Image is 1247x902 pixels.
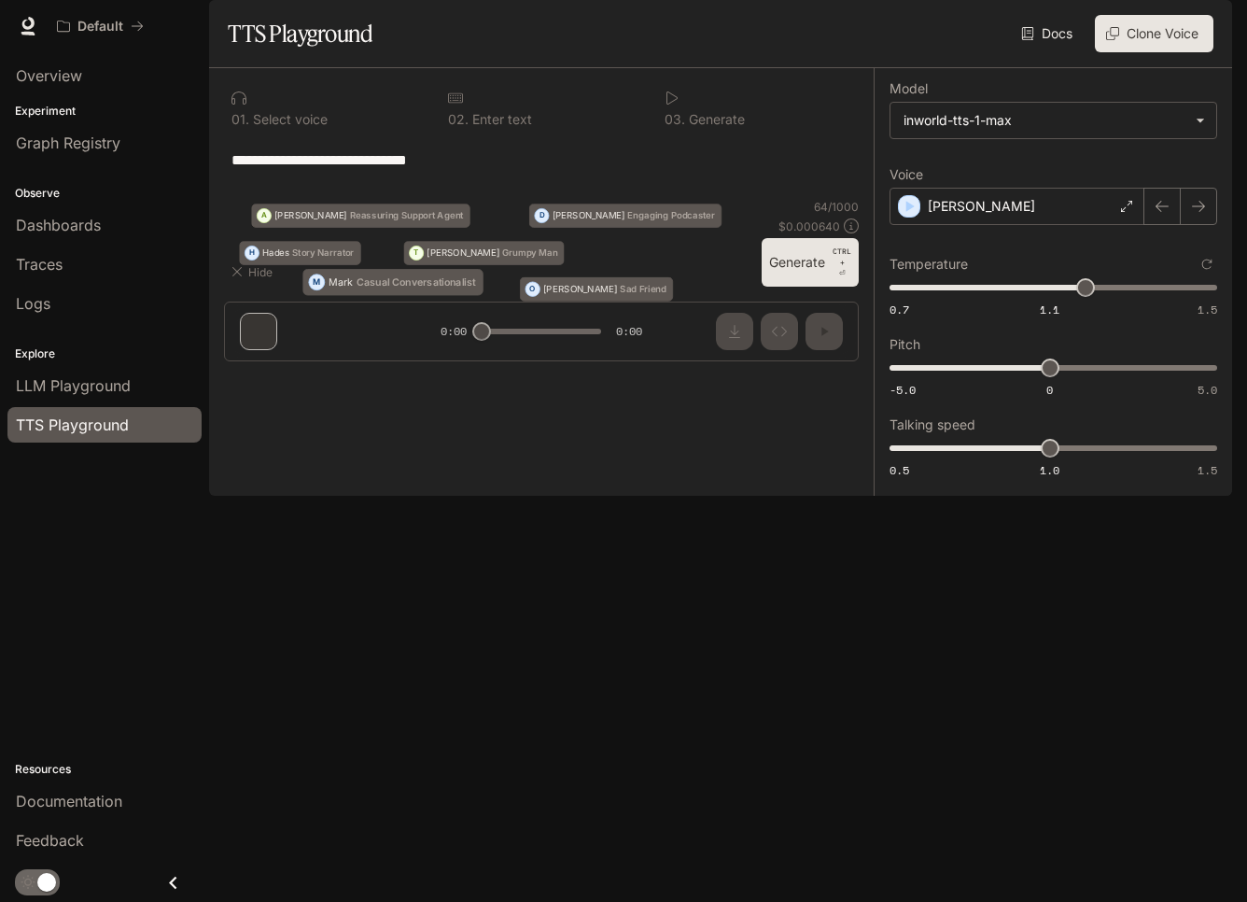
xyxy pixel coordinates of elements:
p: Default [77,19,123,35]
div: H [245,241,259,265]
button: D[PERSON_NAME]Engaging Podcaster [529,204,722,228]
span: 0 [1046,382,1053,398]
button: Reset to default [1197,254,1217,275]
p: Select voice [249,113,328,126]
p: [PERSON_NAME] [553,211,625,220]
p: [PERSON_NAME] [274,211,347,220]
p: 0 1 . [231,113,249,126]
p: Mark [329,277,354,288]
p: Story Narrator [292,248,354,258]
p: Voice [890,168,923,181]
span: 1.1 [1040,302,1059,317]
div: O [525,277,539,302]
span: 1.5 [1198,302,1217,317]
span: 0.5 [890,462,909,478]
p: [PERSON_NAME] [928,197,1035,216]
div: inworld-tts-1-max [904,111,1186,130]
p: Grumpy Man [502,248,557,258]
button: GenerateCTRL +⏎ [762,238,859,287]
button: HHadesStory Narrator [239,241,360,265]
button: Hide [224,257,284,287]
span: 5.0 [1198,382,1217,398]
p: Temperature [890,258,968,271]
p: Sad Friend [620,285,666,294]
button: O[PERSON_NAME]Sad Friend [520,277,673,302]
button: A[PERSON_NAME]Reassuring Support Agent [251,204,469,228]
p: 0 2 . [448,113,469,126]
div: T [410,241,423,265]
p: Hades [262,248,289,258]
span: 1.5 [1198,462,1217,478]
button: Clone Voice [1095,15,1213,52]
button: T[PERSON_NAME]Grumpy Man [404,241,565,265]
button: All workspaces [49,7,152,45]
p: Casual Conversationalist [357,277,476,288]
button: MMarkCasual Conversationalist [302,269,483,295]
h1: TTS Playground [228,15,372,52]
p: Enter text [469,113,532,126]
p: Reassuring Support Agent [350,211,464,220]
span: 1.0 [1040,462,1059,478]
p: 64 / 1000 [814,199,859,215]
span: -5.0 [890,382,916,398]
p: ⏎ [833,246,851,279]
div: D [535,204,548,228]
p: Talking speed [890,418,975,431]
a: Docs [1017,15,1080,52]
p: CTRL + [833,246,851,268]
div: A [258,204,271,228]
p: [PERSON_NAME] [543,285,617,294]
p: $ 0.000640 [778,218,840,234]
p: Model [890,82,928,95]
div: M [309,269,324,295]
span: 0.7 [890,302,909,317]
p: [PERSON_NAME] [427,248,499,258]
p: Generate [685,113,745,126]
p: Engaging Podcaster [627,211,715,220]
p: Pitch [890,338,920,351]
p: 0 3 . [665,113,685,126]
div: inworld-tts-1-max [890,103,1216,138]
